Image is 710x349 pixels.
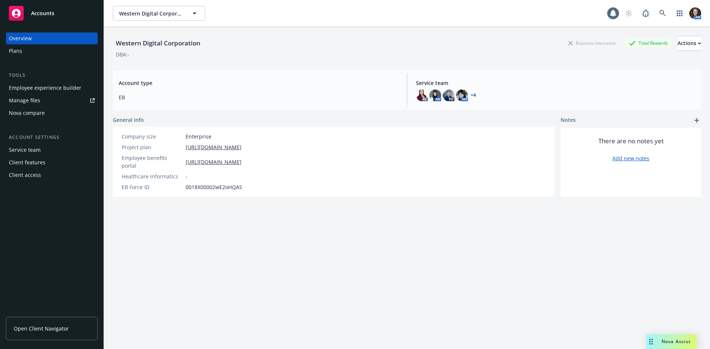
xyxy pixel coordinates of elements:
[646,334,697,349] button: Nova Assist
[443,89,454,101] img: photo
[116,51,129,58] div: DBA: -
[119,79,398,87] span: Account type
[122,133,183,140] div: Company size
[655,6,670,21] a: Search
[6,169,98,181] a: Client access
[113,38,203,48] div: Western Digital Corporation
[6,107,98,119] a: Nova compare
[6,134,98,141] div: Account settings
[662,338,691,345] span: Nova Assist
[186,183,242,191] span: 0018X00002wE2oHQAS
[9,45,22,57] div: Plans
[113,6,205,21] button: Western Digital Corporation
[9,95,40,106] div: Manage files
[429,89,441,101] img: photo
[6,45,98,57] a: Plans
[416,79,695,87] span: Service team
[6,3,98,24] a: Accounts
[119,10,183,17] span: Western Digital Corporation
[672,6,687,21] a: Switch app
[122,154,183,170] div: Employee benefits portal
[677,36,701,50] div: Actions
[416,89,428,101] img: photo
[6,32,98,44] a: Overview
[31,10,54,16] span: Accounts
[9,107,45,119] div: Nova compare
[612,154,649,162] a: Add new notes
[9,169,41,181] div: Client access
[122,172,183,180] div: Healthcare Informatics
[9,144,41,156] div: Service team
[6,157,98,168] a: Client features
[6,95,98,106] a: Manage files
[113,116,144,124] span: General info
[14,325,69,332] span: Open Client Navigator
[186,143,241,151] a: [URL][DOMAIN_NAME]
[9,157,45,168] div: Client features
[689,7,701,19] img: photo
[646,334,656,349] div: Drag to move
[561,116,576,125] span: Notes
[6,82,98,94] a: Employee experience builder
[122,183,183,191] div: EB Force ID
[9,32,32,44] div: Overview
[186,133,212,140] span: Enterprise
[621,6,636,21] a: Start snowing
[565,38,619,48] div: Business Insurance
[471,93,476,97] a: +4
[119,93,398,101] span: EB
[6,72,98,79] div: Tools
[186,172,187,180] span: -
[625,38,672,48] div: Total Rewards
[692,116,701,125] a: add
[456,89,468,101] img: photo
[6,144,98,156] a: Service team
[9,82,81,94] div: Employee experience builder
[677,36,701,51] button: Actions
[122,143,183,151] div: Project plan
[186,158,241,166] a: [URL][DOMAIN_NAME]
[638,6,653,21] a: Report a Bug
[598,137,664,146] span: There are no notes yet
